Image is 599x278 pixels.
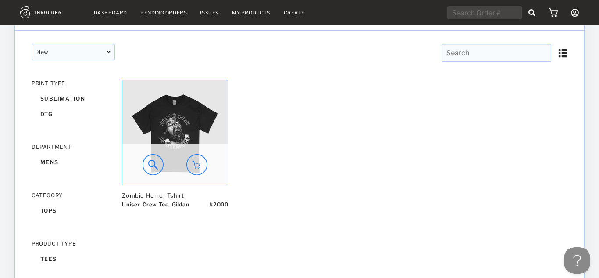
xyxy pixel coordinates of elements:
[32,44,115,60] div: New
[140,10,187,16] a: Pending Orders
[20,6,81,18] img: logo.1c10ca64.svg
[442,44,551,62] input: Search
[284,10,305,16] a: Create
[186,154,207,175] img: icon_add_to_cart_circle.749e9121.svg
[232,10,271,16] a: My Products
[210,201,228,214] div: # 2000
[32,155,115,170] div: mens
[564,247,590,274] iframe: Help Scout Beacon - Open
[447,6,522,19] input: Search Order #
[143,154,164,175] img: icon_preview.a61dccac.svg
[32,106,115,122] div: dtg
[32,251,115,267] div: tees
[32,91,115,106] div: sublimation
[549,8,558,17] img: icon_cart.dab5cea1.svg
[200,10,219,16] a: Issues
[32,144,115,150] div: DEPARTMENT
[122,80,228,185] img: 210955_Thumb_ac69fb92d5b942fbab0e2f4b603846d0-10955-.png
[32,203,115,218] div: tops
[32,192,115,199] div: CATEGORY
[122,201,189,214] div: Unisex Crew Tee, Gildan
[122,192,227,199] div: Zombie Horror Tshirt
[32,240,115,247] div: PRODUCT TYPE
[94,10,127,16] a: Dashboard
[558,48,567,58] img: icon_list.aeafdc69.svg
[32,80,115,87] div: PRINT TYPE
